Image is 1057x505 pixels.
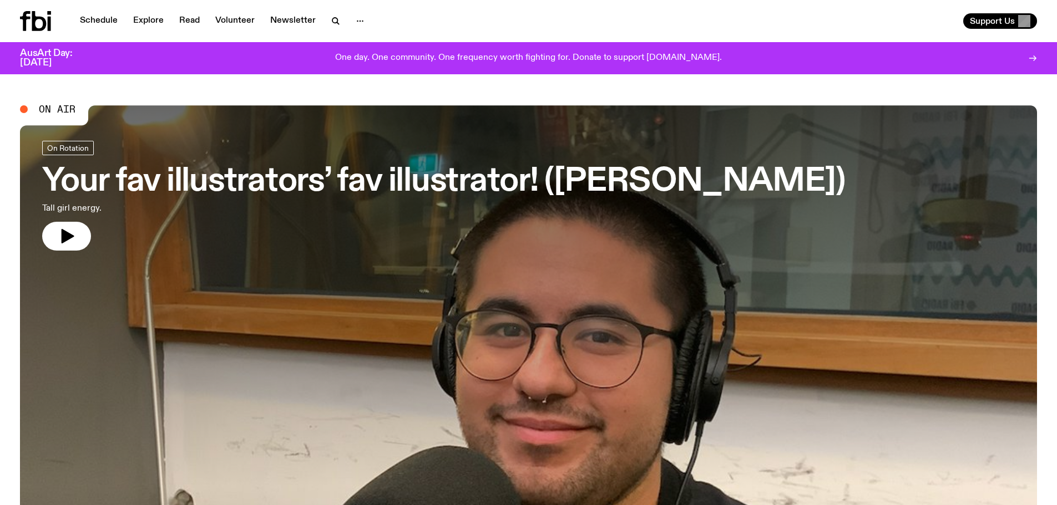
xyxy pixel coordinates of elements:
a: Your fav illustrators’ fav illustrator! ([PERSON_NAME])Tall girl energy. [42,141,845,251]
span: On Air [39,104,75,114]
p: One day. One community. One frequency worth fighting for. Donate to support [DOMAIN_NAME]. [335,53,722,63]
p: Tall girl energy. [42,202,326,215]
span: On Rotation [47,144,89,152]
a: Schedule [73,13,124,29]
button: Support Us [963,13,1037,29]
a: Read [173,13,206,29]
a: Volunteer [209,13,261,29]
a: Newsletter [264,13,322,29]
h3: AusArt Day: [DATE] [20,49,91,68]
span: Support Us [970,16,1015,26]
h3: Your fav illustrators’ fav illustrator! ([PERSON_NAME]) [42,166,845,197]
a: On Rotation [42,141,94,155]
a: Explore [127,13,170,29]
